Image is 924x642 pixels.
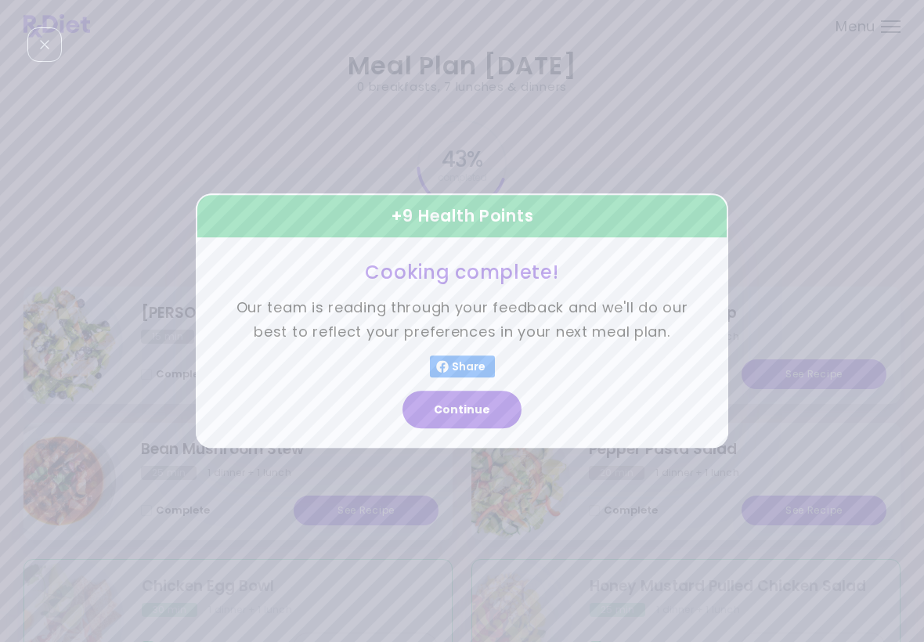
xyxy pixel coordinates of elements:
div: Close [27,27,62,62]
button: Continue [402,391,522,429]
div: + 9 Health Points [196,193,728,239]
p: Our team is reading through your feedback and we'll do our best to reflect your preferences in yo... [235,297,689,344]
h3: Cooking complete! [235,260,689,284]
span: Share [449,361,489,373]
button: Share [430,356,495,378]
